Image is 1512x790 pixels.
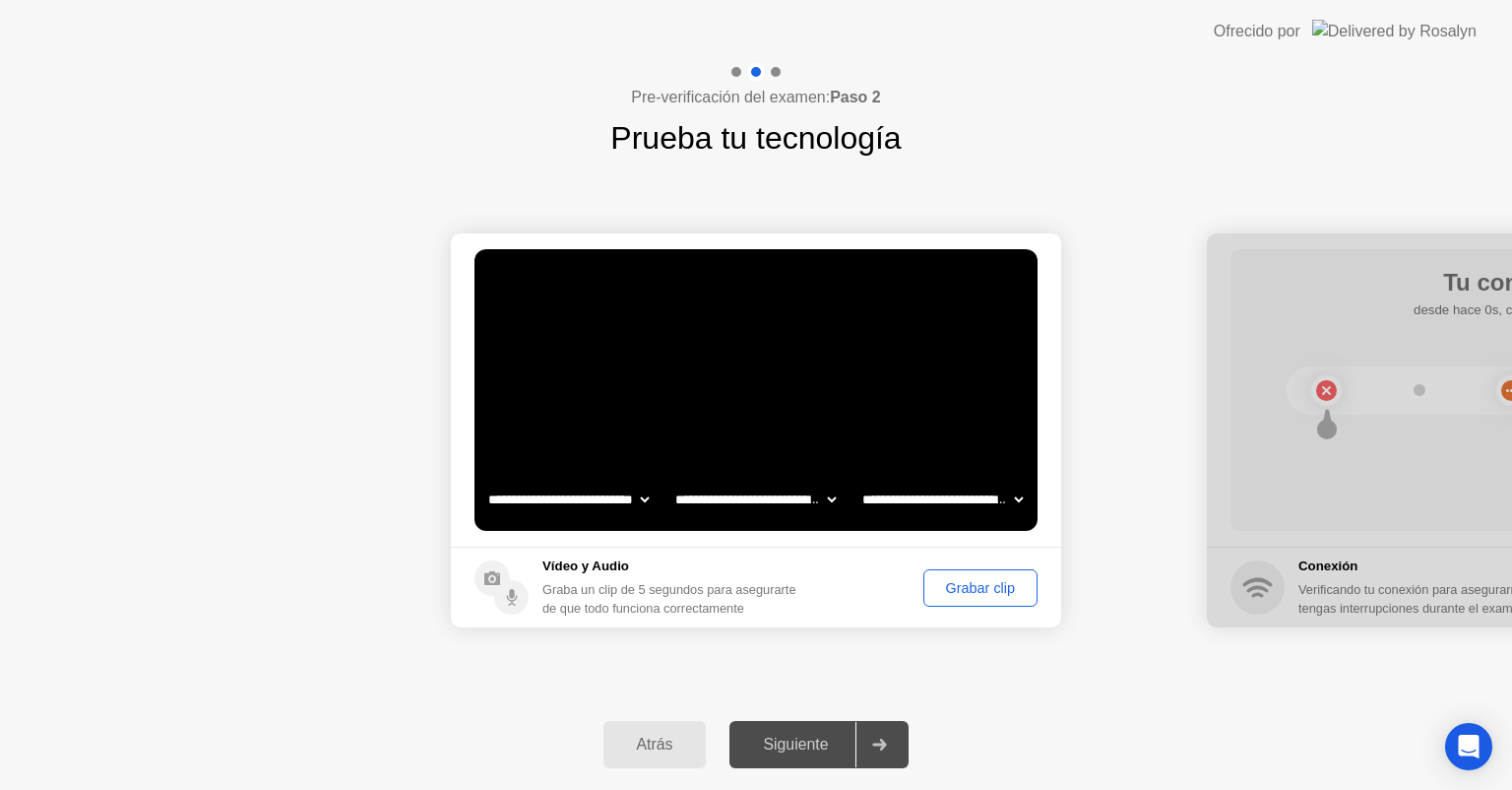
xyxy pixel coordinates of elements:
[542,580,805,618] div: Graba un clip de 5 segundos para asegurarte de que todo funciona correctamente
[930,580,1031,596] div: Grabar clip
[858,480,1027,519] select: Available microphones
[542,557,805,576] h5: Vídeo y Audio
[1312,20,1477,42] img: Delivered by Rosalyn
[1445,723,1492,770] div: Open Intercom Messenger
[735,736,855,754] div: Siguiente
[729,721,909,768] button: Siguiente
[830,89,881,105] b: Paso 2
[671,480,840,519] select: Available speakers
[603,721,707,768] button: Atrás
[923,569,1038,607] button: Grabar clip
[1214,20,1300,43] div: Ofrecido por
[631,86,880,109] h4: Pre-verificación del examen:
[484,480,653,519] select: Available cameras
[610,114,901,162] h1: Prueba tu tecnología
[609,736,701,754] div: Atrás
